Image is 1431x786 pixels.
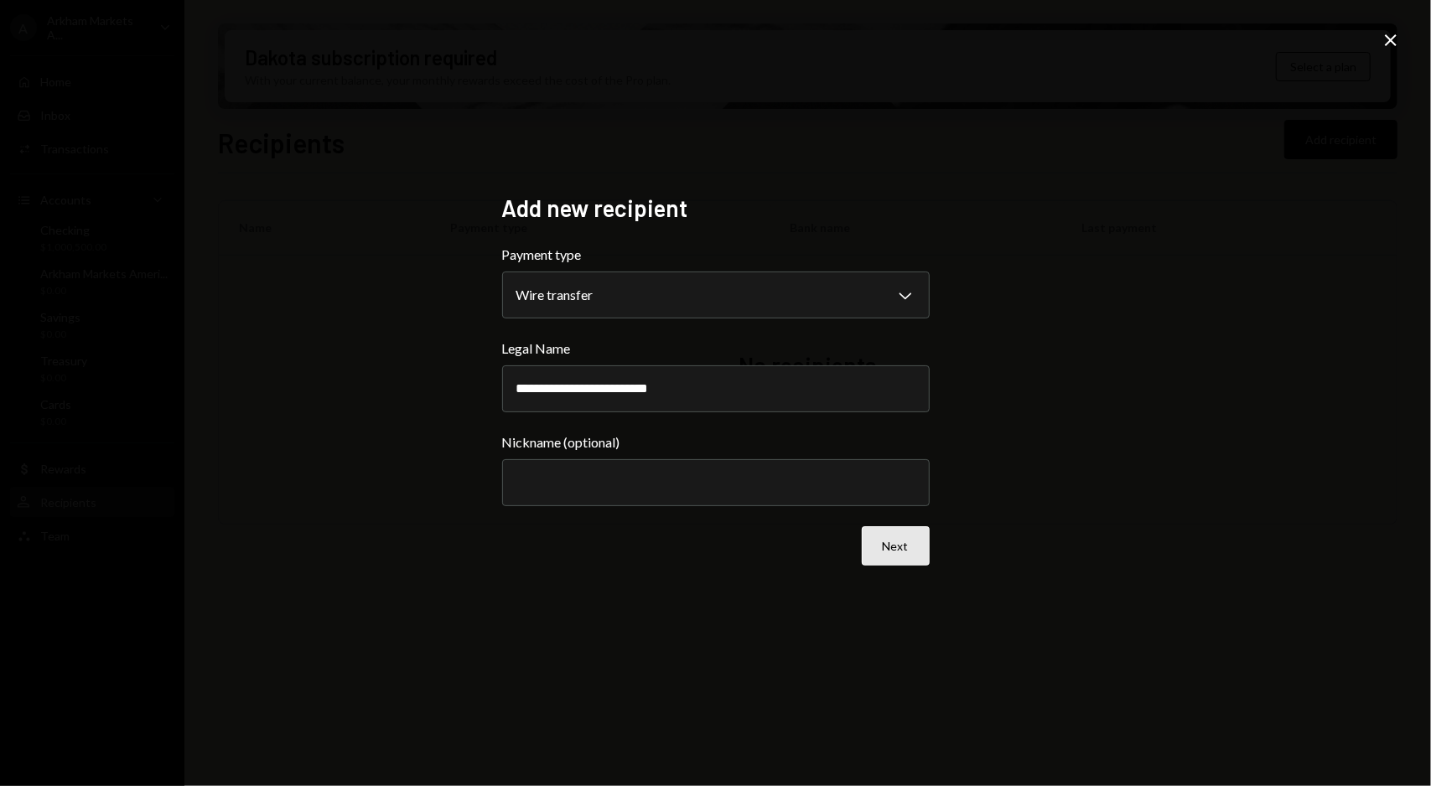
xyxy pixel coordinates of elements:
label: Payment type [502,245,930,265]
label: Legal Name [502,339,930,359]
button: Next [862,526,930,566]
h2: Add new recipient [502,192,930,225]
button: Payment type [502,271,930,318]
label: Nickname (optional) [502,432,930,452]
